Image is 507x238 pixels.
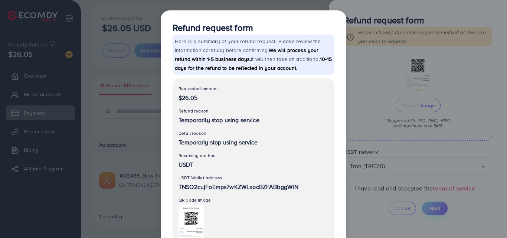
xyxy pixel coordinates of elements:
p: Detail reason [179,129,328,138]
p: Receiving method [179,151,328,160]
p: Refund reason [179,107,328,115]
p: Here is a summary of your refund request. Please review the information carefully before confirmi... [173,35,334,75]
p: Temporarily stop using service [179,115,328,124]
p: TNSQ2cujFoEmps7wKZWLxocBZFABbggWtN [179,182,328,191]
span: 10-15 days for the refund to be reflected in your account. [175,55,332,72]
p: $26.05 [179,93,328,102]
p: QR Code Image [179,196,328,205]
h3: Refund request form [173,22,334,33]
p: Requested amount [179,84,328,93]
p: Temporariy stop using service [179,138,328,147]
p: USDT [179,160,328,169]
span: We will process your refund within 1-5 business days. [175,46,319,63]
p: USDT Wallet address [179,173,328,182]
iframe: Chat [475,205,501,232]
